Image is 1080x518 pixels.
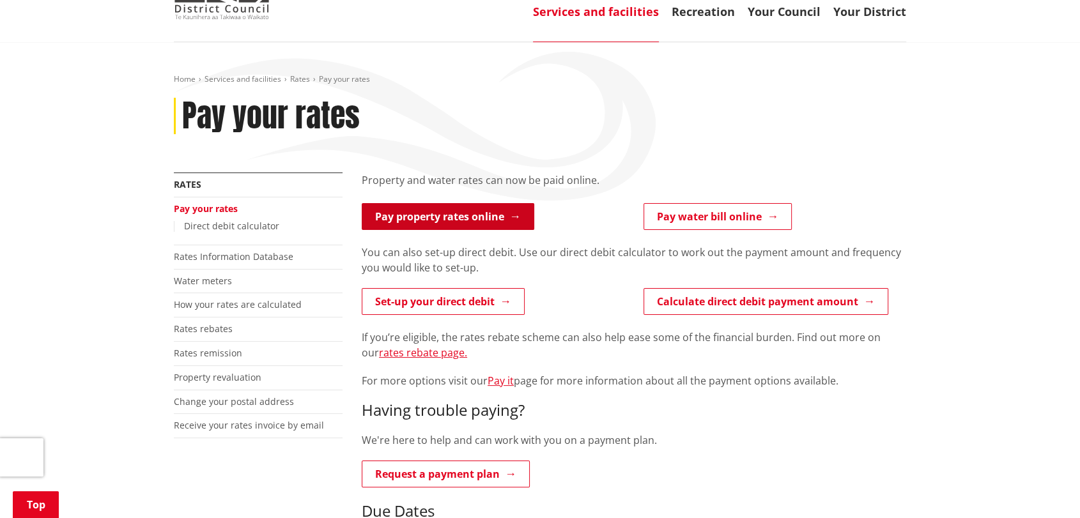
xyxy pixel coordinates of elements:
h3: Having trouble paying? [362,401,906,420]
a: Rates [174,178,201,190]
a: Rates Information Database [174,250,293,263]
a: Water meters [174,275,232,287]
a: How your rates are calculated [174,298,302,310]
a: Rates remission [174,347,242,359]
p: You can also set-up direct debit. Use our direct debit calculator to work out the payment amount ... [362,245,906,275]
a: Calculate direct debit payment amount [644,288,888,315]
a: Set-up your direct debit [362,288,525,315]
a: Recreation [672,4,735,19]
p: If you’re eligible, the rates rebate scheme can also help ease some of the financial burden. Find... [362,330,906,360]
a: Pay it [488,374,514,388]
a: rates rebate page. [379,346,467,360]
nav: breadcrumb [174,74,906,85]
a: Direct debit calculator [184,220,279,232]
a: Change your postal address [174,395,294,408]
a: Your District [833,4,906,19]
a: Receive your rates invoice by email [174,419,324,431]
a: Request a payment plan [362,461,530,487]
a: Home [174,73,196,84]
span: Pay your rates [319,73,370,84]
div: Property and water rates can now be paid online. [362,172,906,203]
a: Pay your rates [174,202,238,215]
a: Services and facilities [204,73,281,84]
a: Pay water bill online [644,203,792,230]
h1: Pay your rates [182,98,360,135]
a: Pay property rates online [362,203,534,230]
a: Top [13,491,59,518]
p: We're here to help and can work with you on a payment plan. [362,432,906,448]
iframe: Messenger Launcher [1021,464,1067,510]
a: Your Council [748,4,821,19]
a: Rates [290,73,310,84]
a: Property revaluation [174,371,261,383]
a: Services and facilities [533,4,659,19]
p: For more options visit our page for more information about all the payment options available. [362,373,906,388]
a: Rates rebates [174,323,233,335]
